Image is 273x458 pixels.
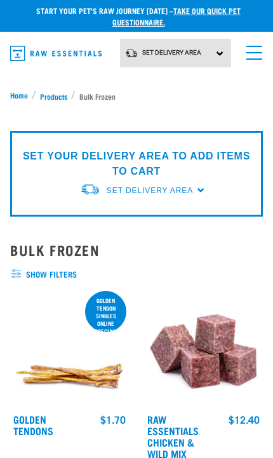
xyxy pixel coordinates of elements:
div: Golden Tendon singles online special! [85,291,126,340]
img: van-moving.png [80,183,100,196]
a: menu [240,38,263,61]
span: show filters [10,268,263,281]
span: Set Delivery Area [142,49,201,56]
a: Home [10,90,32,101]
a: Raw Essentials Chicken & Wild Mix [147,416,199,456]
p: SET YOUR DELIVERY AREA TO ADD ITEMS TO CART [20,149,253,179]
nav: breadcrumbs [10,90,263,103]
span: Home [10,90,28,101]
img: Raw Essentials Logo [10,46,102,61]
div: $12.40 [229,414,260,425]
h2: Bulk Frozen [10,242,263,258]
div: $1.70 [100,414,126,425]
span: Set Delivery Area [107,186,193,195]
span: Products [40,91,67,102]
a: Golden Tendons [13,416,53,433]
a: take our quick pet questionnaire. [112,8,241,24]
a: Products [36,91,71,102]
img: van-moving.png [125,48,138,58]
img: Pile Of Cubed Chicken Wild Meat Mix [144,288,263,407]
img: 1293 Golden Tendons 01 [10,288,129,407]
